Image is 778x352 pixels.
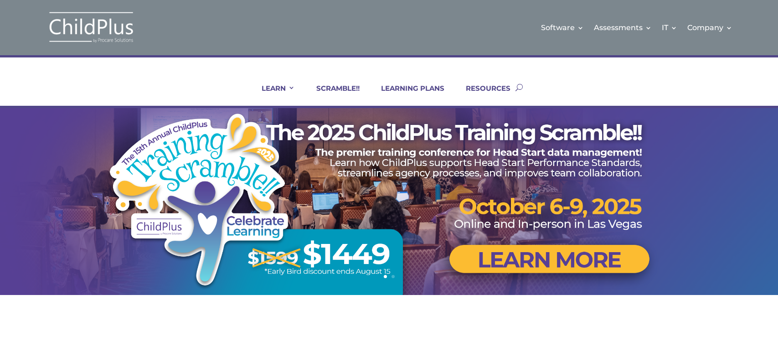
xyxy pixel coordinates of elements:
a: SCRAMBLE!! [305,84,360,106]
a: IT [662,9,677,46]
a: 1 [384,275,387,278]
a: Company [687,9,732,46]
a: Assessments [594,9,652,46]
a: LEARNING PLANS [370,84,444,106]
a: Software [541,9,584,46]
a: LEARN [250,84,295,106]
a: 2 [392,275,395,278]
a: RESOURCES [454,84,510,106]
